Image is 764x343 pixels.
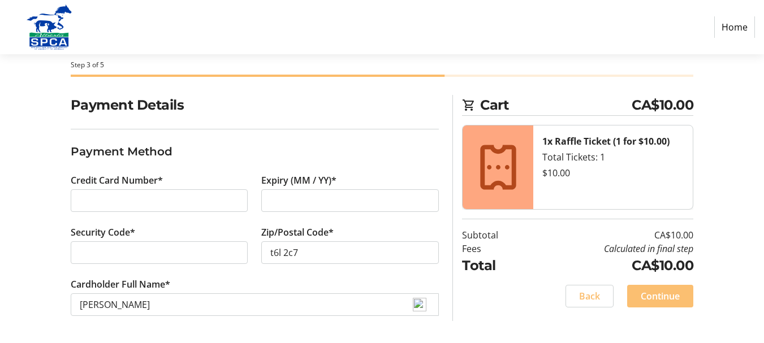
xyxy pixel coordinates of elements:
div: Total Tickets: 1 [542,150,684,164]
span: Continue [641,289,680,303]
button: Back [566,285,614,307]
div: Step 3 of 5 [71,60,694,70]
a: Home [714,16,755,38]
td: Fees [462,242,529,255]
label: Security Code* [71,225,135,239]
span: Cart [480,95,632,115]
h3: Payment Method [71,143,439,160]
td: CA$10.00 [529,255,693,276]
label: Credit Card Number* [71,173,163,187]
span: CA$10.00 [632,95,693,115]
img: npw-badge-icon-locked.svg [413,298,426,311]
label: Zip/Postal Code* [261,225,334,239]
label: Cardholder Full Name* [71,277,170,291]
input: Zip/Postal Code [261,241,439,264]
td: CA$10.00 [529,228,693,242]
span: Back [579,289,600,303]
iframe: Secure CVC input frame [80,246,239,259]
iframe: Secure card number input frame [80,194,239,207]
iframe: Secure expiration date input frame [270,194,430,207]
td: Subtotal [462,228,529,242]
button: Continue [627,285,693,307]
strong: 1x Raffle Ticket (1 for $10.00) [542,135,670,147]
label: Expiry (MM / YY)* [261,173,336,187]
img: Alberta SPCA's Logo [9,5,89,50]
td: Calculated in final step [529,242,693,255]
td: Total [462,255,529,276]
h2: Payment Details [71,95,439,115]
input: Card Holder Name [71,293,439,316]
div: $10.00 [542,166,684,180]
